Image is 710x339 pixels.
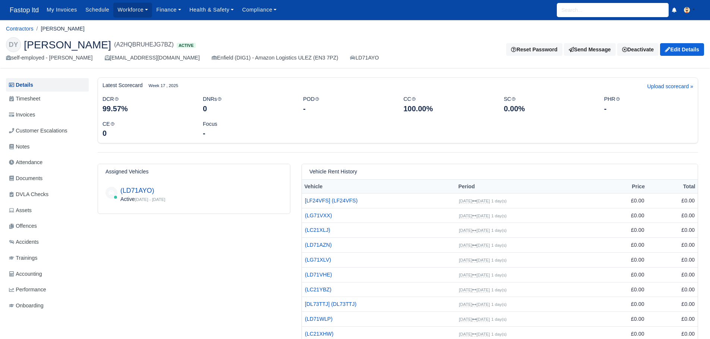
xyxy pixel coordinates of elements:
a: (LG71VXX) [305,211,453,220]
a: Timesheet [6,92,89,106]
td: £0.00 [647,223,698,238]
small: 1 day(s) [491,243,507,247]
div: PHR [599,95,699,114]
small: [DATE] [DATE] [459,228,490,233]
a: Send Message [564,43,616,56]
span: Customer Escalations [9,127,67,135]
a: Deactivate [617,43,659,56]
span: Performance [9,285,46,294]
input: Search... [557,3,669,17]
a: Performance [6,282,89,297]
small: [DATE] [DATE] [459,302,490,307]
div: - [604,103,693,114]
h6: Assigned Vehicles [105,169,149,175]
span: Trainings [9,254,37,262]
small: 1 day(s) [491,199,507,203]
a: Offences [6,219,89,233]
div: 100.00% [403,103,492,114]
a: (LG71XLV) [305,256,453,264]
small: 1 day(s) [491,288,507,292]
span: [PERSON_NAME] [24,39,111,50]
iframe: Chat Widget [576,253,710,339]
a: (LC21XLJ) [305,226,453,234]
span: Accounting [9,270,42,278]
small: 1 day(s) [491,228,507,233]
a: (LD71WLP) [305,315,453,323]
td: £0.00 [647,208,698,223]
th: Vehicle [302,180,456,194]
div: SC [498,95,599,114]
small: [DATE] [DATE] [459,243,490,248]
a: DVLA Checks [6,187,89,202]
button: Reset Password [506,43,562,56]
small: [DATE] [DATE] [459,332,490,337]
span: Onboarding [9,301,44,310]
a: Upload scorecard » [647,82,693,95]
div: Active [120,187,283,203]
a: Compliance [238,3,281,17]
div: self-employed - [PERSON_NAME] [6,54,93,62]
span: Attendance [9,158,42,167]
a: Notes [6,140,89,154]
div: CE [97,120,197,139]
a: Edit Details [660,43,704,56]
a: Accidents [6,235,89,249]
span: (A2HQBRUHEJG7BZ) [114,40,174,49]
small: [DATE] [DATE] [459,317,490,322]
div: - [303,103,392,114]
a: [DL73TTJ] (DL73TTJ) [305,300,453,308]
a: Schedule [81,3,113,17]
a: Trainings [6,251,89,265]
span: Offences [9,222,37,230]
div: DNRs [197,95,297,114]
a: Assets [6,203,89,218]
a: Finance [152,3,185,17]
td: £0.00 [597,223,647,238]
small: 1 day(s) [491,214,507,218]
small: 1 day(s) [491,332,507,336]
a: Fastop ltd [6,3,42,17]
div: 0 [203,103,292,114]
a: Documents [6,171,89,186]
td: £0.00 [597,193,647,208]
small: [DATE] - [DATE] [135,197,165,202]
a: (LD71AZN) [305,241,453,249]
td: £0.00 [597,238,647,253]
h6: Vehicle Rent History [309,169,357,175]
a: (LC21YBZ) [305,285,453,294]
a: Attendance [6,155,89,170]
div: DCR [97,95,197,114]
h6: Latest Scorecard [102,82,143,89]
small: [DATE] [DATE] [459,199,490,204]
a: LD71AYO [350,54,379,62]
a: Onboarding [6,298,89,313]
a: [LF24VFS] (LF24VFS) [305,196,453,205]
li: [PERSON_NAME] [34,25,85,33]
small: 1 day(s) [491,302,507,307]
small: [DATE] [DATE] [459,214,490,218]
span: DVLA Checks [9,190,48,199]
a: Health & Safety [185,3,238,17]
span: Active [177,43,195,48]
small: 1 day(s) [491,317,507,322]
div: POD [297,95,398,114]
div: CC [398,95,498,114]
a: (LD71AYO) [120,187,154,194]
a: Workforce [113,3,152,17]
small: 1 day(s) [491,273,507,277]
div: Focus [197,120,297,139]
a: Invoices [6,108,89,122]
td: £0.00 [647,193,698,208]
div: 0.00% [504,103,593,114]
span: Timesheet [9,95,40,103]
div: Enfield (DIG1) - Amazon Logistics ULEZ (EN3 7PZ) [212,54,338,62]
small: [DATE] [DATE] [459,288,490,292]
div: - [203,128,292,138]
td: £0.00 [647,238,698,253]
div: 0 [102,128,192,138]
small: [DATE] [DATE] [459,258,490,263]
td: £0.00 [597,208,647,223]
